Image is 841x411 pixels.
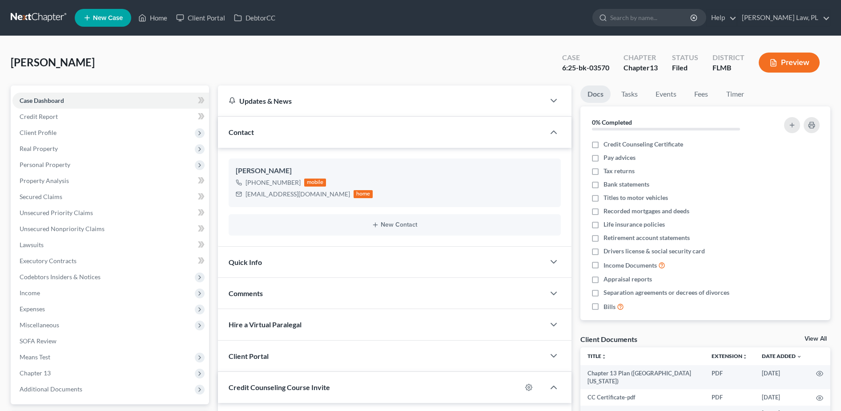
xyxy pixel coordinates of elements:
[707,10,736,26] a: Help
[624,53,658,63] div: Chapter
[172,10,229,26] a: Client Portal
[648,85,684,103] a: Events
[12,173,209,189] a: Property Analysis
[604,261,657,270] span: Income Documents
[20,241,44,248] span: Lawsuits
[601,354,607,359] i: unfold_more
[20,353,50,361] span: Means Test
[604,153,636,162] span: Pay advices
[20,113,58,120] span: Credit Report
[712,353,748,359] a: Extensionunfold_more
[304,179,326,187] div: mobile
[20,97,64,104] span: Case Dashboard
[93,15,123,21] span: New Case
[12,221,209,237] a: Unsecured Nonpriority Claims
[20,161,70,168] span: Personal Property
[650,63,658,72] span: 13
[580,365,704,390] td: Chapter 13 Plan ([GEOGRAPHIC_DATA][US_STATE])
[229,320,302,329] span: Hire a Virtual Paralegal
[12,93,209,109] a: Case Dashboard
[20,257,76,265] span: Executory Contracts
[229,96,534,106] div: Updates & News
[20,369,51,377] span: Chapter 13
[20,305,45,313] span: Expenses
[236,166,554,176] div: [PERSON_NAME]
[719,85,751,103] a: Timer
[20,193,62,200] span: Secured Claims
[755,389,809,405] td: [DATE]
[614,85,645,103] a: Tasks
[742,354,748,359] i: unfold_more
[604,167,635,175] span: Tax returns
[354,190,373,198] div: home
[592,118,632,126] strong: 0% Completed
[762,353,802,359] a: Date Added expand_more
[604,207,689,216] span: Recorded mortgages and deeds
[587,353,607,359] a: Titleunfold_more
[245,190,350,199] div: [EMAIL_ADDRESS][DOMAIN_NAME]
[20,225,105,232] span: Unsecured Nonpriority Claims
[20,289,40,297] span: Income
[229,10,280,26] a: DebtorCC
[20,145,58,152] span: Real Property
[20,337,56,345] span: SOFA Review
[229,289,263,297] span: Comments
[20,177,69,184] span: Property Analysis
[11,56,95,69] span: [PERSON_NAME]
[755,365,809,390] td: [DATE]
[562,53,609,63] div: Case
[229,383,330,391] span: Credit Counseling Course Invite
[236,221,554,228] button: New Contact
[580,85,611,103] a: Docs
[580,389,704,405] td: CC Certificate-pdf
[704,365,755,390] td: PDF
[672,53,698,63] div: Status
[562,63,609,73] div: 6:25-bk-03570
[134,10,172,26] a: Home
[604,220,665,229] span: Life insurance policies
[580,334,637,344] div: Client Documents
[672,63,698,73] div: Filed
[229,352,269,360] span: Client Portal
[604,247,705,256] span: Drivers license & social security card
[229,128,254,136] span: Contact
[604,140,683,149] span: Credit Counseling Certificate
[12,109,209,125] a: Credit Report
[610,9,692,26] input: Search by name...
[20,209,93,216] span: Unsecured Priority Claims
[604,233,690,242] span: Retirement account statements
[712,53,744,63] div: District
[20,129,56,136] span: Client Profile
[604,302,616,311] span: Bills
[12,205,209,221] a: Unsecured Priority Claims
[712,63,744,73] div: FLMB
[604,288,729,297] span: Separation agreements or decrees of divorces
[737,10,830,26] a: [PERSON_NAME] Law, PL
[229,258,262,266] span: Quick Info
[12,237,209,253] a: Lawsuits
[12,333,209,349] a: SOFA Review
[704,389,755,405] td: PDF
[759,53,820,73] button: Preview
[604,275,652,284] span: Appraisal reports
[604,193,668,202] span: Titles to motor vehicles
[12,189,209,205] a: Secured Claims
[624,63,658,73] div: Chapter
[20,273,101,281] span: Codebtors Insiders & Notices
[12,253,209,269] a: Executory Contracts
[805,336,827,342] a: View All
[604,180,649,189] span: Bank statements
[20,321,59,329] span: Miscellaneous
[245,178,301,187] div: [PHONE_NUMBER]
[20,385,82,393] span: Additional Documents
[797,354,802,359] i: expand_more
[687,85,716,103] a: Fees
